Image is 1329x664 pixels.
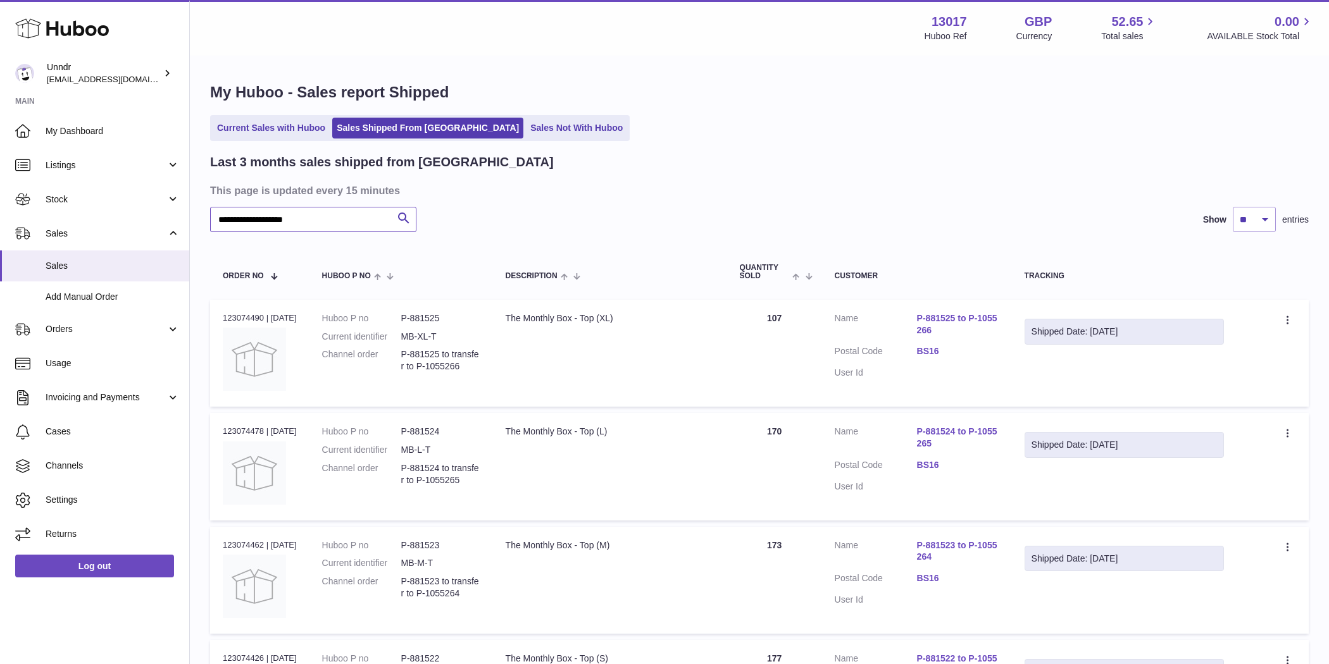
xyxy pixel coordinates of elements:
[47,61,161,85] div: Unndr
[917,572,999,584] a: BS16
[835,594,917,606] dt: User Id
[1025,13,1052,30] strong: GBP
[223,328,286,391] img: no-photo.jpg
[223,539,297,551] div: 123074462 | [DATE]
[46,260,180,272] span: Sales
[1207,30,1314,42] span: AVAILABLE Stock Total
[322,331,401,343] dt: Current identifier
[917,539,999,563] a: P-881523 to P-1055264
[932,13,967,30] strong: 13017
[835,539,917,567] dt: Name
[46,159,166,171] span: Listings
[46,391,166,403] span: Invoicing and Payments
[727,527,822,634] td: 173
[506,272,558,280] span: Description
[740,264,790,280] span: Quantity Sold
[322,539,401,551] dt: Huboo P no
[223,441,286,505] img: no-photo.jpg
[401,426,480,438] dd: P-881524
[401,331,480,343] dd: MB-XL-T
[210,183,1306,197] h3: This page is updated every 15 minutes
[46,291,180,303] span: Add Manual Order
[1025,272,1224,280] div: Tracking
[917,426,999,450] a: P-881524 to P-1055265
[223,555,286,618] img: no-photo.jpg
[401,462,480,486] dd: P-881524 to transfer to P-1055265
[322,272,371,280] span: Huboo P no
[223,312,297,324] div: 123074490 | [DATE]
[835,345,917,360] dt: Postal Code
[322,557,401,569] dt: Current identifier
[1282,214,1309,226] span: entries
[1101,30,1157,42] span: Total sales
[15,555,174,577] a: Log out
[917,345,999,357] a: BS16
[1032,439,1217,451] div: Shipped Date: [DATE]
[1275,13,1299,30] span: 0.00
[1101,13,1157,42] a: 52.65 Total sales
[213,118,330,138] a: Current Sales with Huboo
[223,272,264,280] span: Order No
[727,300,822,407] td: 107
[46,494,180,506] span: Settings
[322,575,401,599] dt: Channel order
[15,64,34,83] img: sofiapanwar@gmail.com
[835,481,917,493] dt: User Id
[322,312,401,324] dt: Huboo P no
[332,118,523,138] a: Sales Shipped From [GEOGRAPHIC_DATA]
[46,228,166,240] span: Sales
[506,539,714,551] div: The Monthly Box - Top (M)
[835,272,999,280] div: Customer
[835,459,917,474] dt: Postal Code
[46,323,166,335] span: Orders
[223,426,297,437] div: 123074478 | [DATE]
[506,426,714,438] div: The Monthly Box - Top (L)
[322,426,401,438] dt: Huboo P no
[835,367,917,379] dt: User Id
[401,539,480,551] dd: P-881523
[401,444,480,456] dd: MB-L-T
[47,74,186,84] span: [EMAIL_ADDRESS][DOMAIN_NAME]
[917,459,999,471] a: BS16
[223,653,297,664] div: 123074426 | [DATE]
[210,82,1309,102] h1: My Huboo - Sales report Shipped
[46,460,180,472] span: Channels
[401,312,480,324] dd: P-881525
[46,528,180,540] span: Returns
[526,118,627,138] a: Sales Not With Huboo
[322,348,401,372] dt: Channel order
[1032,326,1217,338] div: Shipped Date: [DATE]
[401,557,480,569] dd: MB-M-T
[1207,13,1314,42] a: 0.00 AVAILABLE Stock Total
[1032,553,1217,565] div: Shipped Date: [DATE]
[46,125,180,137] span: My Dashboard
[322,444,401,456] dt: Current identifier
[401,575,480,599] dd: P-881523 to transfer to P-1055264
[1111,13,1143,30] span: 52.65
[835,312,917,340] dt: Name
[1203,214,1226,226] label: Show
[506,312,714,324] div: The Monthly Box - Top (XL)
[925,30,967,42] div: Huboo Ref
[835,572,917,587] dt: Postal Code
[46,357,180,369] span: Usage
[917,312,999,336] a: P-881525 to P-1055266
[1016,30,1052,42] div: Currency
[46,426,180,438] span: Cases
[401,348,480,372] dd: P-881525 to transfer to P-1055266
[727,413,822,520] td: 170
[46,194,166,206] span: Stock
[210,154,554,171] h2: Last 3 months sales shipped from [GEOGRAPHIC_DATA]
[835,426,917,453] dt: Name
[322,462,401,486] dt: Channel order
